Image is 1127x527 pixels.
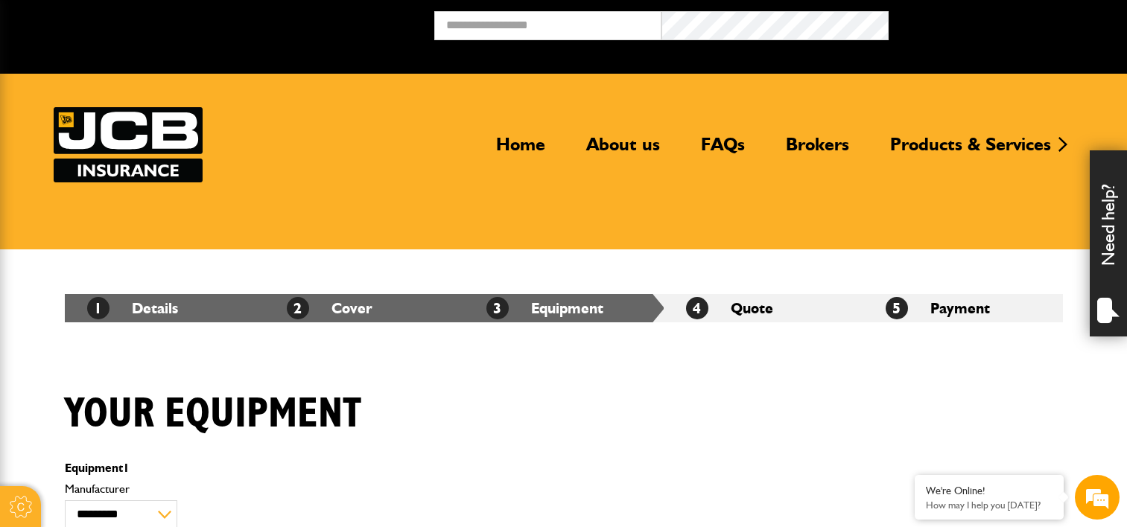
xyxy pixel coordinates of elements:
[87,299,178,317] a: 1Details
[485,133,556,167] a: Home
[287,299,372,317] a: 2Cover
[690,133,756,167] a: FAQs
[123,461,130,475] span: 1
[926,485,1053,497] div: We're Online!
[575,133,671,167] a: About us
[287,297,309,319] span: 2
[54,107,203,182] a: JCB Insurance Services
[1090,150,1127,336] div: Need help?
[486,297,509,319] span: 3
[886,297,908,319] span: 5
[686,297,708,319] span: 4
[889,11,1116,34] button: Broker Login
[54,107,203,182] img: JCB Insurance Services logo
[664,294,863,322] li: Quote
[65,483,723,495] label: Manufacturer
[863,294,1063,322] li: Payment
[65,462,723,474] p: Equipment
[87,297,109,319] span: 1
[879,133,1062,167] a: Products & Services
[65,389,361,439] h1: Your equipment
[464,294,664,322] li: Equipment
[775,133,860,167] a: Brokers
[926,499,1053,511] p: How may I help you today?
